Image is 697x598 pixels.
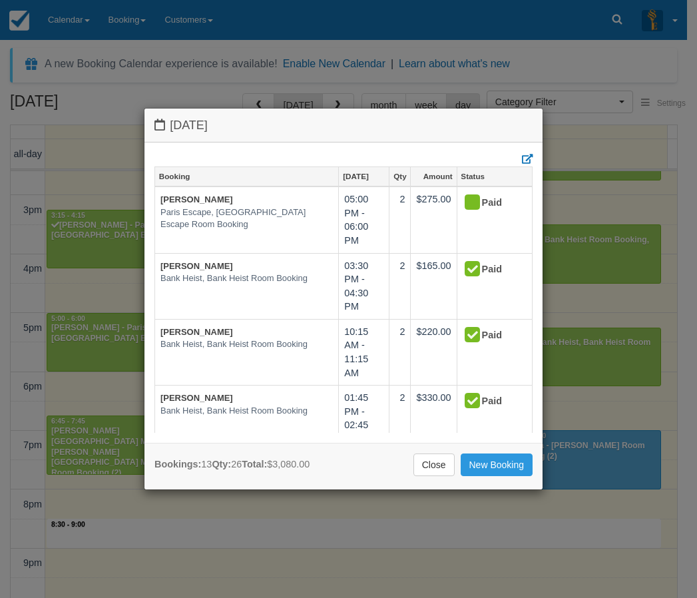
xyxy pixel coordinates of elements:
td: 05:00 PM - 06:00 PM [339,186,389,253]
div: Paid [463,391,515,412]
div: Paid [463,192,515,214]
a: [PERSON_NAME] [160,261,233,271]
em: Bank Heist, Bank Heist Room Booking [160,272,333,285]
div: Paid [463,259,515,280]
strong: Bookings: [154,459,201,469]
td: $165.00 [411,253,457,319]
td: 2 [389,186,411,253]
td: $220.00 [411,319,457,385]
td: 03:30 PM - 04:30 PM [339,253,389,319]
em: Bank Heist, Bank Heist Room Booking [160,405,333,418]
strong: Total: [242,459,267,469]
em: Bank Heist, Bank Heist Room Booking [160,338,333,351]
td: 2 [389,386,411,451]
a: [PERSON_NAME] [160,393,233,403]
a: Qty [389,167,410,186]
td: $275.00 [411,186,457,253]
a: Booking [155,167,338,186]
td: 2 [389,253,411,319]
em: Paris Escape, [GEOGRAPHIC_DATA] Escape Room Booking [160,206,333,231]
a: Status [457,167,532,186]
div: 13 26 $3,080.00 [154,457,310,471]
td: $330.00 [411,386,457,451]
td: 2 [389,319,411,385]
a: New Booking [461,453,533,476]
strong: Qty: [212,459,231,469]
td: 10:15 AM - 11:15 AM [339,319,389,385]
a: [PERSON_NAME] [160,327,233,337]
h4: [DATE] [154,119,533,133]
td: 01:45 PM - 02:45 PM [339,386,389,451]
a: Close [413,453,455,476]
div: Paid [463,325,515,346]
a: [PERSON_NAME] [160,194,233,204]
a: Amount [411,167,456,186]
a: [DATE] [339,167,389,186]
